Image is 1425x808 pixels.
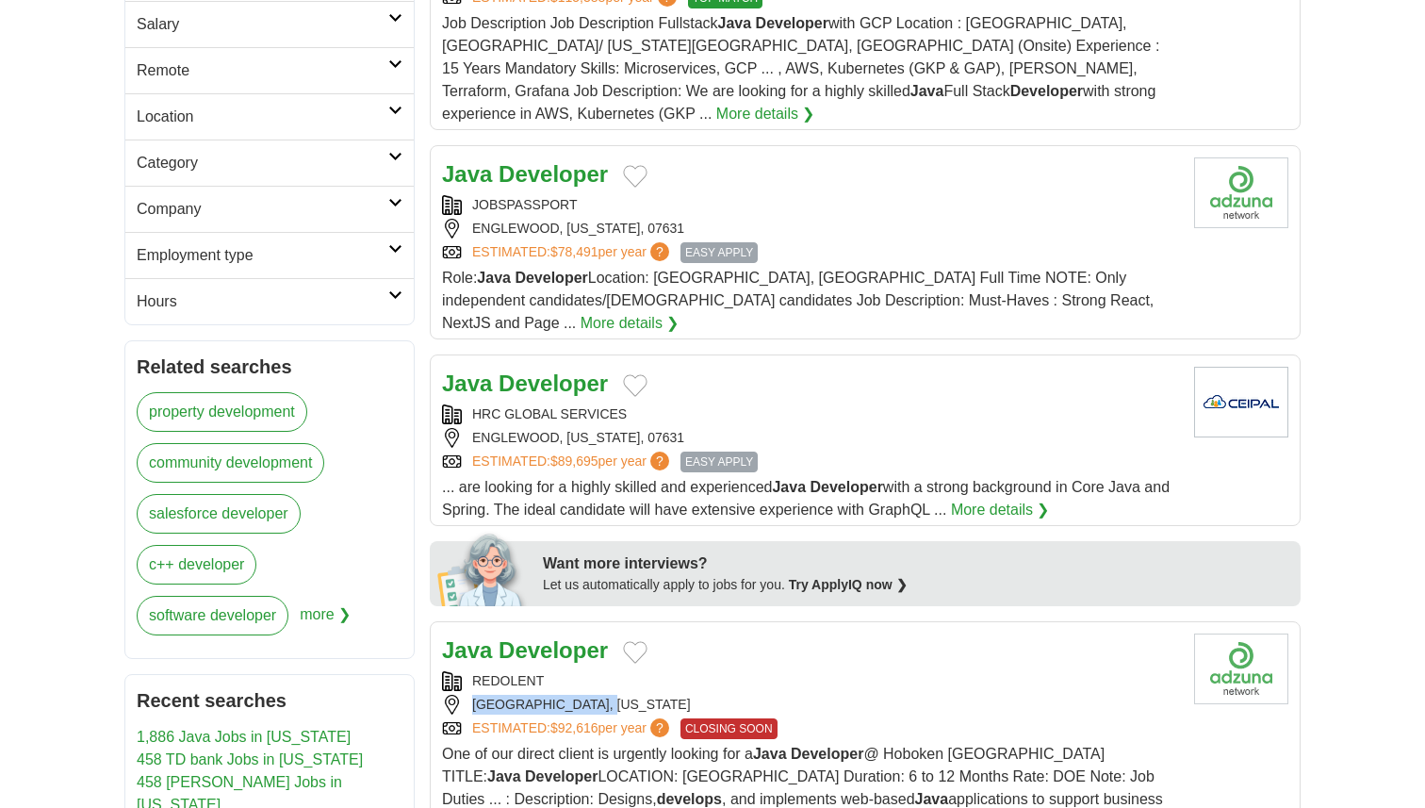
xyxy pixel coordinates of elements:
[650,718,669,737] span: ?
[1194,367,1288,437] img: Company logo
[442,371,608,396] a: Java Developer
[680,718,778,739] span: CLOSING SOON
[442,161,608,187] a: Java Developer
[499,161,608,187] strong: Developer
[756,15,828,31] strong: Developer
[525,768,598,784] strong: Developer
[125,47,414,93] a: Remote
[623,374,647,397] button: Add to favorite jobs
[718,15,752,31] strong: Java
[137,198,388,221] h2: Company
[442,695,1179,715] div: [GEOGRAPHIC_DATA], [US_STATE]
[137,596,288,635] a: software developer
[137,545,256,585] a: c++ developer
[472,452,673,472] a: ESTIMATED:$89,695per year?
[442,637,492,663] strong: Java
[137,494,301,534] a: salesforce developer
[437,531,529,606] img: apply-iq-scientist.png
[137,59,388,82] h2: Remote
[125,278,414,324] a: Hours
[472,673,544,688] a: REDOLENT
[789,577,908,592] a: Try ApplyIQ now ❯
[125,93,414,140] a: Location
[716,103,815,125] a: More details ❯
[515,270,587,286] strong: Developer
[442,195,1179,215] div: JOBSPASSPORT
[772,479,806,495] strong: Java
[623,165,647,188] button: Add to favorite jobs
[650,242,669,261] span: ?
[442,371,492,396] strong: Java
[137,729,351,745] a: 1,886 Java Jobs in [US_STATE]
[487,768,521,784] strong: Java
[477,270,511,286] strong: Java
[680,242,758,263] span: EASY APPLY
[137,751,363,767] a: 458 TD bank Jobs in [US_STATE]
[125,186,414,232] a: Company
[442,219,1179,239] div: ENGLEWOOD, [US_STATE], 07631
[915,791,949,807] strong: Java
[650,452,669,470] span: ?
[910,83,944,99] strong: Java
[499,371,608,396] strong: Developer
[791,746,863,762] strong: Developer
[442,15,1159,122] span: Job Description Job Description Fullstack with GCP Location : [GEOGRAPHIC_DATA], [GEOGRAPHIC_DATA...
[137,443,324,483] a: community development
[442,637,608,663] a: Java Developer
[442,404,1179,424] div: HRC GLOBAL SERVICES
[550,720,598,735] span: $92,616
[810,479,882,495] strong: Developer
[1194,634,1288,704] img: Redolent logo
[753,746,787,762] strong: Java
[442,428,1179,448] div: ENGLEWOOD, [US_STATE], 07631
[137,353,402,381] h2: Related searches
[1194,157,1288,228] img: Company logo
[550,244,598,259] span: $78,491
[1010,83,1083,99] strong: Developer
[137,13,388,36] h2: Salary
[137,244,388,267] h2: Employment type
[125,140,414,186] a: Category
[543,552,1289,575] div: Want more interviews?
[499,637,608,663] strong: Developer
[472,718,673,739] a: ESTIMATED:$92,616per year?
[623,641,647,664] button: Add to favorite jobs
[657,791,722,807] strong: develops
[137,106,388,128] h2: Location
[125,1,414,47] a: Salary
[300,596,351,647] span: more ❯
[137,152,388,174] h2: Category
[581,312,680,335] a: More details ❯
[543,575,1289,595] div: Let us automatically apply to jobs for you.
[680,452,758,472] span: EASY APPLY
[137,392,307,432] a: property development
[137,686,402,715] h2: Recent searches
[550,453,598,469] span: $89,695
[442,479,1170,518] span: ... are looking for a highly skilled and experienced with a strong background in Core Java and Sp...
[442,161,492,187] strong: Java
[951,499,1050,521] a: More details ❯
[125,232,414,278] a: Employment type
[472,242,673,263] a: ESTIMATED:$78,491per year?
[442,270,1154,331] span: Role: Location: [GEOGRAPHIC_DATA], [GEOGRAPHIC_DATA] Full Time NOTE: Only independent candidates/...
[137,290,388,313] h2: Hours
